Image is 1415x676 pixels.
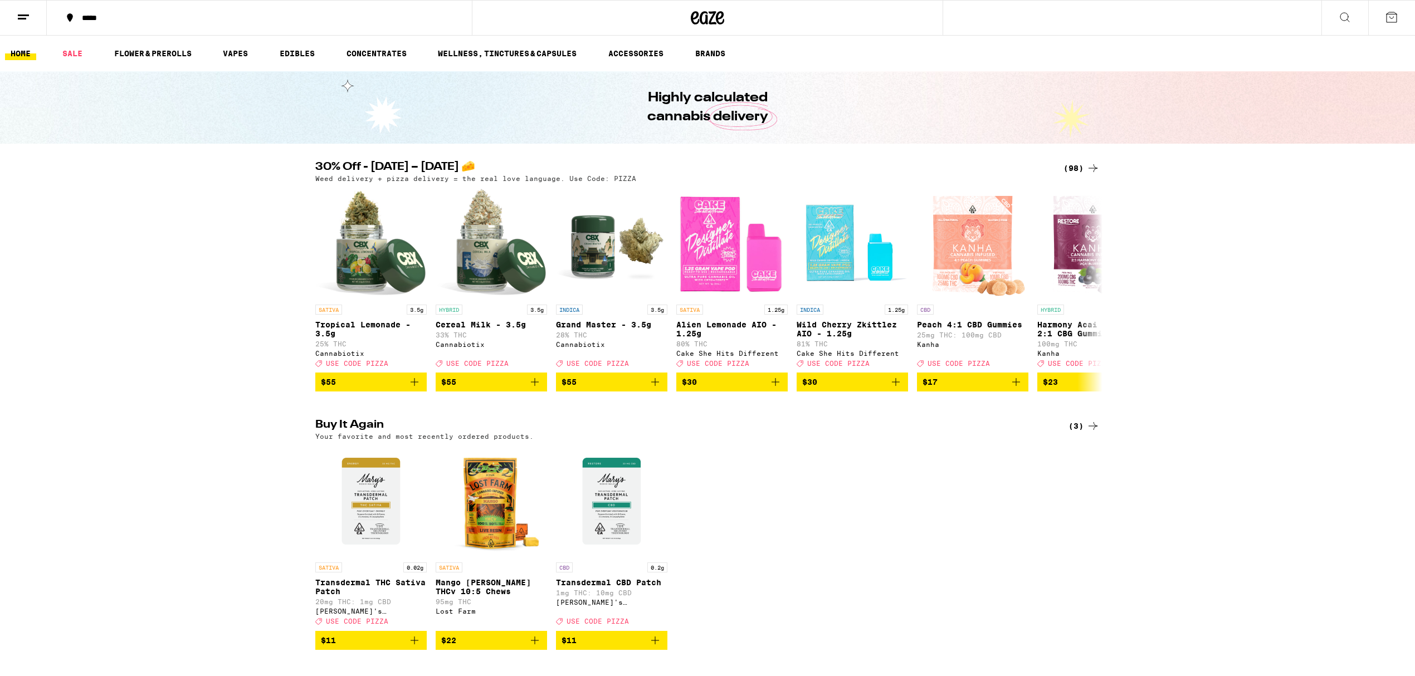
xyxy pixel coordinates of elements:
[682,378,697,386] span: $30
[562,378,577,386] span: $55
[676,350,788,357] div: Cake She Hits Different
[326,360,388,367] span: USE CODE PIZZA
[436,305,462,315] p: HYBRID
[562,636,577,645] span: $11
[436,598,547,605] p: 95mg THC
[315,608,427,615] div: [PERSON_NAME]'s Medicinals
[1043,378,1058,386] span: $23
[797,320,908,338] p: Wild Cherry Zkittlez AIO - 1.25g
[923,378,938,386] span: $17
[556,331,667,339] p: 28% THC
[1037,305,1064,315] p: HYBRID
[917,305,934,315] p: CBD
[1038,188,1147,299] img: Kanha - Harmony Acai Blueberry 2:1 CBG Gummies
[446,360,509,367] span: USE CODE PIZZA
[1037,188,1149,373] a: Open page for Harmony Acai Blueberry 2:1 CBG Gummies from Kanha
[556,445,667,630] a: Open page for Transdermal CBD Patch from Mary's Medicinals
[797,188,908,373] a: Open page for Wild Cherry Zkittlez AIO - 1.25g from Cake She Hits Different
[5,47,36,60] a: HOME
[436,341,547,348] div: Cannabiotix
[315,340,427,347] p: 25% THC
[274,47,320,60] a: EDIBLES
[647,305,667,315] p: 3.5g
[321,378,336,386] span: $55
[676,305,703,315] p: SATIVA
[57,47,88,60] a: SALE
[1037,320,1149,338] p: Harmony Acai Blueberry 2:1 CBG Gummies
[556,320,667,329] p: Grand Master - 3.5g
[807,360,870,367] span: USE CODE PIZZA
[797,350,908,357] div: Cake She Hits Different
[109,47,197,60] a: FLOWER & PREROLLS
[556,341,667,348] div: Cannabiotix
[1037,350,1149,357] div: Kanha
[556,562,573,572] p: CBD
[556,599,667,606] div: [PERSON_NAME]'s Medicinals
[885,305,908,315] p: 1.25g
[918,188,1027,299] img: Kanha - Peach 4:1 CBD Gummies
[441,636,456,645] span: $22
[690,47,731,60] button: BRANDS
[315,578,427,596] p: Transdermal THC Sativa Patch
[556,631,667,650] button: Add to bag
[687,360,749,367] span: USE CODE PIZZA
[315,305,342,315] p: SATIVA
[315,562,342,572] p: SATIVA
[436,562,462,572] p: SATIVA
[315,188,427,299] img: Cannabiotix - Tropical Lemonade - 3.5g
[928,360,990,367] span: USE CODE PIZZA
[764,305,788,315] p: 1.25g
[1068,419,1100,433] a: (3)
[917,188,1028,373] a: Open page for Peach 4:1 CBD Gummies from Kanha
[315,320,427,338] p: Tropical Lemonade - 3.5g
[315,161,1045,175] h2: 30% Off - [DATE] – [DATE] 🧀
[603,47,669,60] a: ACCESSORIES
[436,445,547,557] img: Lost Farm - Mango Jack Herer THCv 10:5 Chews
[315,419,1045,433] h2: Buy It Again
[315,373,427,391] button: Add to bag
[917,320,1028,329] p: Peach 4:1 CBD Gummies
[436,188,547,373] a: Open page for Cereal Milk - 3.5g from Cannabiotix
[527,305,547,315] p: 3.5g
[315,445,427,557] img: Mary's Medicinals - Transdermal THC Sativa Patch
[676,340,788,347] p: 80% THC
[917,341,1028,348] div: Kanha
[556,445,667,557] img: Mary's Medicinals - Transdermal CBD Patch
[436,373,547,391] button: Add to bag
[556,188,667,373] a: Open page for Grand Master - 3.5g from Cannabiotix
[315,445,427,630] a: Open page for Transdermal THC Sativa Patch from Mary's Medicinals
[217,47,253,60] a: VAPES
[326,618,388,625] span: USE CODE PIZZA
[567,360,629,367] span: USE CODE PIZZA
[797,188,908,299] img: Cake She Hits Different - Wild Cherry Zkittlez AIO - 1.25g
[441,378,456,386] span: $55
[797,305,823,315] p: INDICA
[1063,161,1100,175] a: (98)
[436,331,547,339] p: 33% THC
[436,445,547,630] a: Open page for Mango Jack Herer THCv 10:5 Chews from Lost Farm
[436,320,547,329] p: Cereal Milk - 3.5g
[407,305,427,315] p: 3.5g
[1037,373,1149,391] button: Add to bag
[567,618,629,625] span: USE CODE PIZZA
[321,636,336,645] span: $11
[1037,340,1149,347] p: 100mg THC
[432,47,582,60] a: WELLNESS, TINCTURES & CAPSULES
[556,373,667,391] button: Add to bag
[315,175,636,182] p: Weed delivery + pizza delivery = the real love language. Use Code: PIZZA
[436,631,547,650] button: Add to bag
[797,340,908,347] p: 81% THC
[403,562,427,572] p: 0.02g
[556,589,667,596] p: 1mg THC: 10mg CBD
[436,188,547,299] img: Cannabiotix - Cereal Milk - 3.5g
[315,350,427,357] div: Cannabiotix
[676,188,788,373] a: Open page for Alien Lemonade AIO - 1.25g from Cake She Hits Different
[556,188,667,299] img: Cannabiotix - Grand Master - 3.5g
[315,433,534,440] p: Your favorite and most recently ordered products.
[797,373,908,391] button: Add to bag
[676,320,788,338] p: Alien Lemonade AIO - 1.25g
[436,578,547,596] p: Mango [PERSON_NAME] THCv 10:5 Chews
[647,562,667,572] p: 0.2g
[676,373,788,391] button: Add to bag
